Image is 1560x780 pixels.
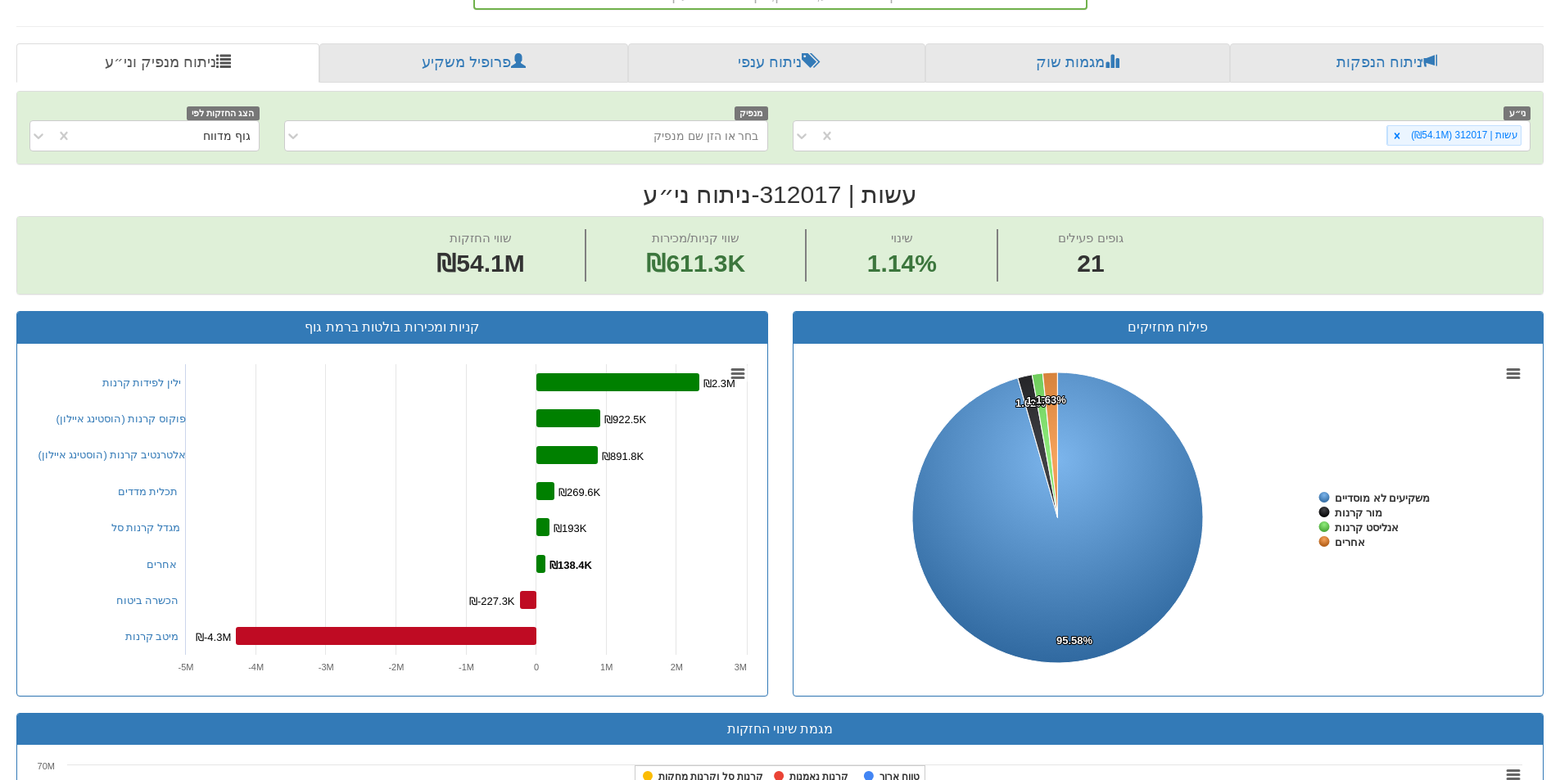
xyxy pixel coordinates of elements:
a: ניתוח הנפקות [1230,43,1544,83]
text: -2M [388,662,404,672]
a: פרופיל משקיע [319,43,627,83]
h3: מגמת שינוי החזקות [29,722,1531,737]
a: תכלית מדדים [118,485,179,498]
tspan: ₪2.3M [703,377,735,390]
span: ₪611.3K [646,250,745,277]
div: גוף מדווח [203,128,251,144]
tspan: ₪922.5K [604,413,647,426]
text: 70M [38,761,55,771]
div: בחר או הזן שם מנפיק [653,128,759,144]
a: ילין לפידות קרנות [102,376,181,389]
span: 1.14% [867,246,937,282]
a: הכשרה ביטוח [116,594,179,606]
tspan: 1.62% [1015,397,1046,409]
span: ₪54.1M [436,250,524,277]
tspan: אחרים [1335,536,1365,548]
text: 0 [534,662,539,672]
span: הצג החזקות לפי [187,106,259,120]
h3: קניות ומכירות בולטות ברמת גוף [29,320,755,335]
span: שווי קניות/מכירות [652,231,739,245]
tspan: ₪-227.3K [469,595,515,607]
div: עשות | 312017 (₪54.1M) [1406,126,1521,145]
tspan: משקיעים לא מוסדיים [1335,492,1430,504]
a: ניתוח ענפי [628,43,925,83]
text: -1M [459,662,474,672]
tspan: ₪138.4K [549,559,593,571]
text: 3M [734,662,746,672]
span: מנפיק [735,106,768,120]
span: ני״ע [1503,106,1531,120]
tspan: ₪891.8K [602,450,644,462]
h2: עשות | 312017 - ניתוח ני״ע [16,181,1544,208]
a: פוקוס קרנות (הוסטינג איילון) [57,413,187,425]
a: ניתוח מנפיק וני״ע [16,43,319,83]
span: גופים פעילים [1058,231,1123,245]
text: -3M [318,662,333,672]
tspan: 1.63% [1036,394,1066,406]
tspan: אנליסט קרנות [1335,521,1399,534]
a: מיטב קרנות [125,630,179,642]
tspan: 1.17% [1026,395,1056,407]
tspan: ₪269.6K [558,486,601,498]
text: 2M [670,662,682,672]
span: 21 [1058,246,1123,282]
h3: פילוח מחזיקים [806,320,1531,335]
span: שינוי [891,231,913,245]
text: -5M [178,662,193,672]
text: 1M [600,662,613,672]
tspan: 95.58% [1056,634,1093,647]
a: מגדל קרנות סל [111,521,180,534]
tspan: ₪193K [554,522,587,534]
tspan: מור קרנות [1335,507,1382,519]
a: מגמות שוק [925,43,1229,83]
span: שווי החזקות [450,231,512,245]
tspan: ₪-4.3M [196,631,231,643]
text: -4M [248,662,264,672]
a: אלטרנטיב קרנות (הוסטינג איילון) [38,449,187,461]
a: אחרים [147,558,177,570]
